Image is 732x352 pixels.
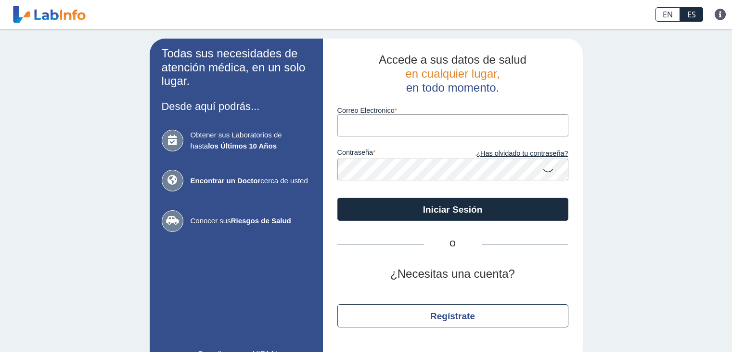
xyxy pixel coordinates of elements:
span: Conocer sus [191,216,311,227]
h2: Todas sus necesidades de atención médica, en un solo lugar. [162,47,311,88]
span: en cualquier lugar, [405,67,500,80]
h3: Desde aquí podrás... [162,100,311,112]
a: ES [680,7,703,22]
span: Obtener sus Laboratorios de hasta [191,130,311,151]
label: Correo Electronico [337,107,568,114]
span: O [424,238,482,250]
span: Accede a sus datos de salud [379,53,527,66]
h2: ¿Necesitas una cuenta? [337,267,568,281]
b: los Últimos 10 Años [208,142,277,150]
a: EN [655,7,680,22]
span: en todo momento. [406,81,499,94]
b: Riesgos de Salud [231,217,291,225]
button: Regístrate [337,304,568,327]
span: cerca de usted [191,176,311,187]
b: Encontrar un Doctor [191,176,261,185]
label: contraseña [337,149,453,159]
a: ¿Has olvidado tu contraseña? [453,149,568,159]
button: Iniciar Sesión [337,198,568,221]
